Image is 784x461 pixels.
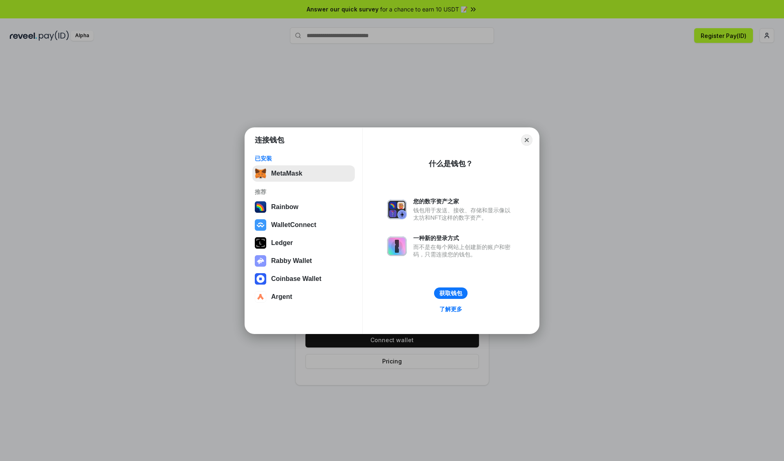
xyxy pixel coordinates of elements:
[429,159,473,169] div: 什么是钱包？
[271,239,293,247] div: Ledger
[271,170,302,177] div: MetaMask
[255,168,266,179] img: svg+xml,%3Csvg%20fill%3D%22none%22%20height%3D%2233%22%20viewBox%3D%220%200%2035%2033%22%20width%...
[252,217,355,233] button: WalletConnect
[387,200,407,219] img: svg+xml,%3Csvg%20xmlns%3D%22http%3A%2F%2Fwww.w3.org%2F2000%2Fsvg%22%20fill%3D%22none%22%20viewBox...
[255,273,266,285] img: svg+xml,%3Csvg%20width%3D%2228%22%20height%3D%2228%22%20viewBox%3D%220%200%2028%2028%22%20fill%3D...
[255,201,266,213] img: svg+xml,%3Csvg%20width%3D%22120%22%20height%3D%22120%22%20viewBox%3D%220%200%20120%20120%22%20fil...
[252,165,355,182] button: MetaMask
[271,275,321,283] div: Coinbase Wallet
[434,304,467,314] a: 了解更多
[252,271,355,287] button: Coinbase Wallet
[271,257,312,265] div: Rabby Wallet
[255,135,284,145] h1: 连接钱包
[521,134,532,146] button: Close
[255,291,266,303] img: svg+xml,%3Csvg%20width%3D%2228%22%20height%3D%2228%22%20viewBox%3D%220%200%2028%2028%22%20fill%3D...
[434,287,468,299] button: 获取钱包
[439,305,462,313] div: 了解更多
[271,221,316,229] div: WalletConnect
[252,199,355,215] button: Rainbow
[413,234,514,242] div: 一种新的登录方式
[413,243,514,258] div: 而不是在每个网站上创建新的账户和密码，只需连接您的钱包。
[252,235,355,251] button: Ledger
[252,253,355,269] button: Rabby Wallet
[255,219,266,231] img: svg+xml,%3Csvg%20width%3D%2228%22%20height%3D%2228%22%20viewBox%3D%220%200%2028%2028%22%20fill%3D...
[255,188,352,196] div: 推荐
[413,198,514,205] div: 您的数字资产之家
[252,289,355,305] button: Argent
[387,236,407,256] img: svg+xml,%3Csvg%20xmlns%3D%22http%3A%2F%2Fwww.w3.org%2F2000%2Fsvg%22%20fill%3D%22none%22%20viewBox...
[439,290,462,297] div: 获取钱包
[271,293,292,301] div: Argent
[255,255,266,267] img: svg+xml,%3Csvg%20xmlns%3D%22http%3A%2F%2Fwww.w3.org%2F2000%2Fsvg%22%20fill%3D%22none%22%20viewBox...
[271,203,298,211] div: Rainbow
[255,155,352,162] div: 已安装
[255,237,266,249] img: svg+xml,%3Csvg%20xmlns%3D%22http%3A%2F%2Fwww.w3.org%2F2000%2Fsvg%22%20width%3D%2228%22%20height%3...
[413,207,514,221] div: 钱包用于发送、接收、存储和显示像以太坊和NFT这样的数字资产。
